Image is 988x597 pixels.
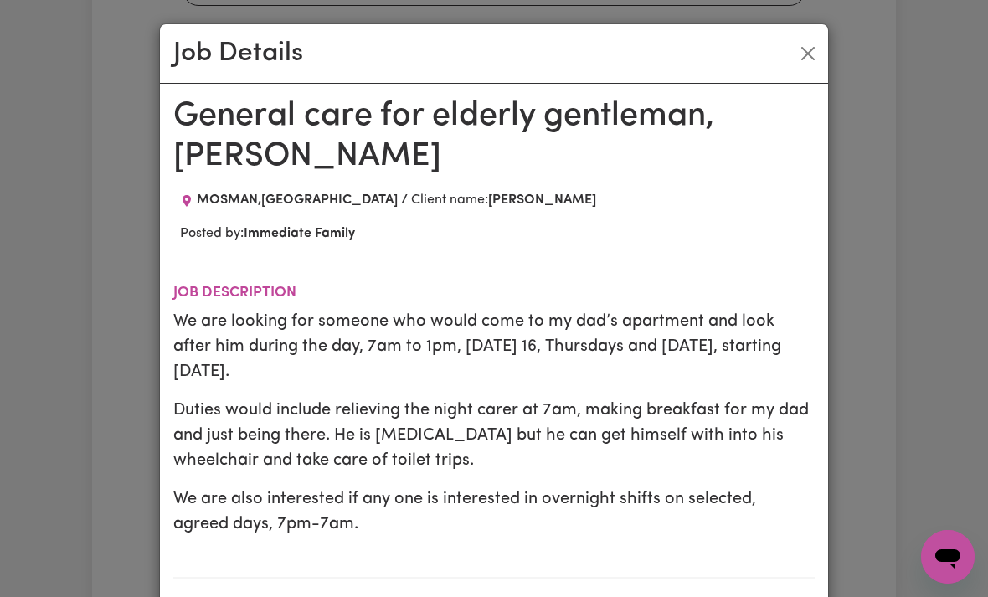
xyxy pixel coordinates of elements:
[404,190,603,210] div: Client name:
[244,227,355,240] b: Immediate Family
[173,284,815,301] h2: Job description
[795,40,821,67] button: Close
[173,190,404,210] div: Job location: MOSMAN, New South Wales
[180,227,355,240] span: Posted by:
[173,38,303,69] h2: Job Details
[173,486,815,537] p: We are also interested if any one is interested in overnight shifts on selected, agreed days, 7pm...
[173,309,815,384] p: We are looking for someone who would come to my dad’s apartment and look after him during the day...
[197,193,398,207] span: MOSMAN , [GEOGRAPHIC_DATA]
[173,97,815,177] h1: General care for elderly gentleman, [PERSON_NAME]
[173,398,815,473] p: Duties would include relieving the night carer at 7am, making breakfast for my dad and just being...
[488,193,596,207] b: [PERSON_NAME]
[921,530,975,584] iframe: Button to launch messaging window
